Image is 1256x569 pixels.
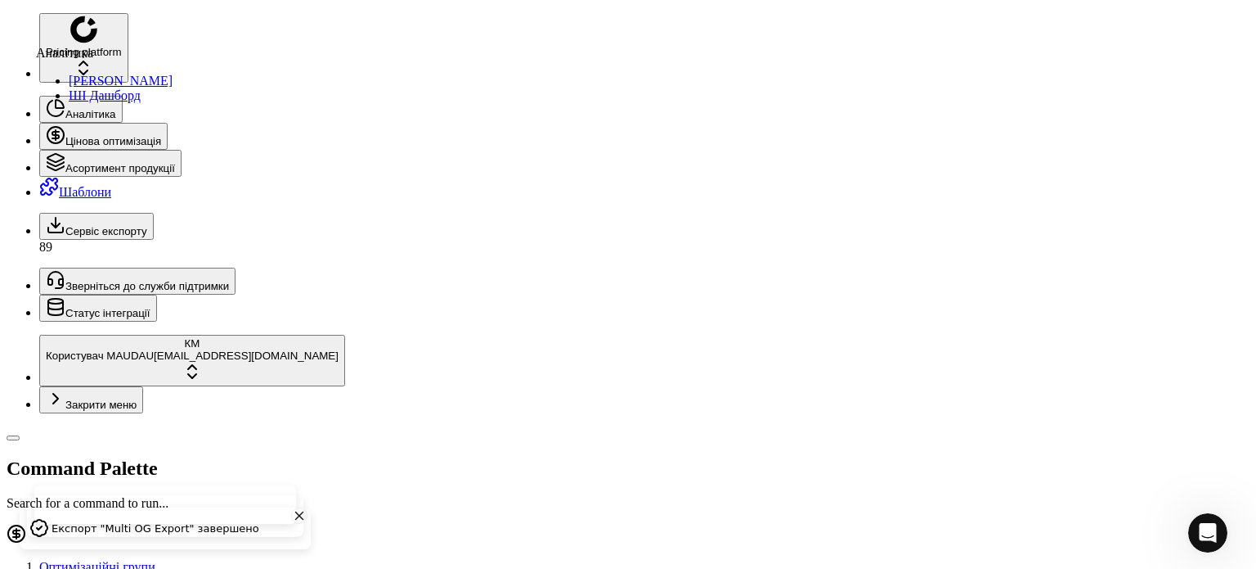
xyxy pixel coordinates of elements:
[39,13,128,83] button: Pricing platform
[39,268,235,295] button: Зверніться до служби підтримки
[39,150,182,177] button: Асортимент продукції
[1188,513,1227,553] iframe: Intercom live chat
[69,74,173,88] a: [PERSON_NAME]
[36,46,93,60] span: Аналітика
[39,335,345,386] button: КMКористувач MAUDAU[EMAIL_ADDRESS][DOMAIN_NAME]
[59,185,111,199] span: Шаблони
[154,350,339,362] span: [EMAIL_ADDRESS][DOMAIN_NAME]
[46,350,154,362] span: Користувач MAUDAU
[52,521,259,537] div: Експорт "Multi OG Export" завершено
[39,240,1249,255] div: 89
[7,436,20,440] button: Toggle Sidebar
[39,386,143,413] button: Закрити меню
[65,162,175,174] span: Асортимент продукції
[65,399,137,411] span: Закрити меню
[39,123,168,150] button: Цінова оптимізація
[65,225,147,237] span: Сервіс експорту
[65,307,150,319] span: Статус інтеграції
[69,88,141,102] a: ШІ Дашборд
[185,337,200,350] span: КM
[39,185,111,199] a: Шаблони
[65,280,229,292] span: Зверніться до служби підтримки
[291,508,307,524] button: Close toast
[7,496,1249,511] p: Search for a command to run...
[39,213,154,240] button: Сервіс експорту
[39,295,157,322] button: Статус інтеграції
[7,458,1249,480] h2: Command Palette
[65,135,161,147] span: Цінова оптимізація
